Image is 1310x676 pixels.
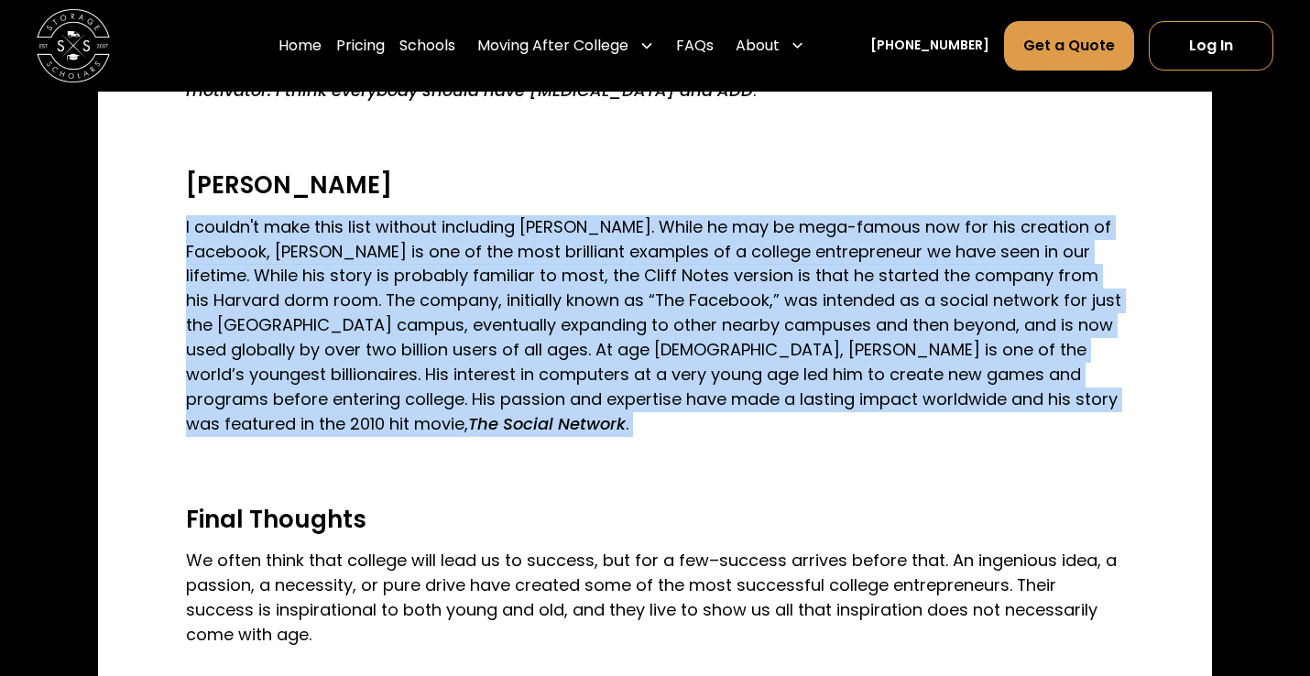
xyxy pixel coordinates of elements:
p: I couldn't make this list without including [PERSON_NAME]. While he may be mega-famous now for hi... [186,215,1123,438]
div: Moving After College [470,20,661,71]
a: home [37,9,110,82]
h3: Final Thoughts [186,506,1123,534]
img: Storage Scholars main logo [37,9,110,82]
div: About [736,35,780,57]
a: [PHONE_NUMBER] [870,36,989,55]
p: ‍ [186,459,1123,484]
a: Pricing [336,20,385,71]
a: Home [278,20,322,71]
a: Schools [399,20,455,71]
em: The Social Network [468,412,626,435]
div: About [728,20,813,71]
a: Get a Quote [1004,21,1134,71]
p: ‍ [186,125,1123,149]
a: Log In [1149,21,1273,71]
a: FAQs [676,20,714,71]
h3: [PERSON_NAME] [186,171,1123,200]
p: We often think that college will lead us to success, but for a few–success arrives before that. A... [186,549,1123,648]
div: Moving After College [477,35,628,57]
em: I get bored easily, and that is a great motivator. I think everybody should have [MEDICAL_DATA] a... [186,54,1103,102]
